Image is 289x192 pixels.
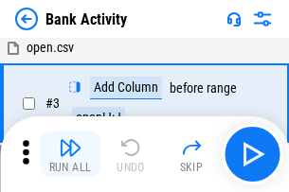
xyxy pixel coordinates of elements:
[207,81,237,96] div: range
[180,162,204,173] div: Skip
[226,11,242,26] img: Support
[49,162,92,173] div: Run All
[59,136,81,159] img: Run All
[237,139,267,169] img: Main button
[90,77,162,99] div: Add Column
[40,131,100,177] button: Run All
[180,136,203,159] img: Skip
[15,8,38,30] img: Back
[27,40,74,55] span: open.csv
[170,81,204,96] div: before
[251,8,274,30] img: Settings menu
[45,96,60,111] span: # 3
[45,10,127,28] div: Bank Activity
[161,131,222,177] button: Skip
[72,107,125,130] div: open!J:J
